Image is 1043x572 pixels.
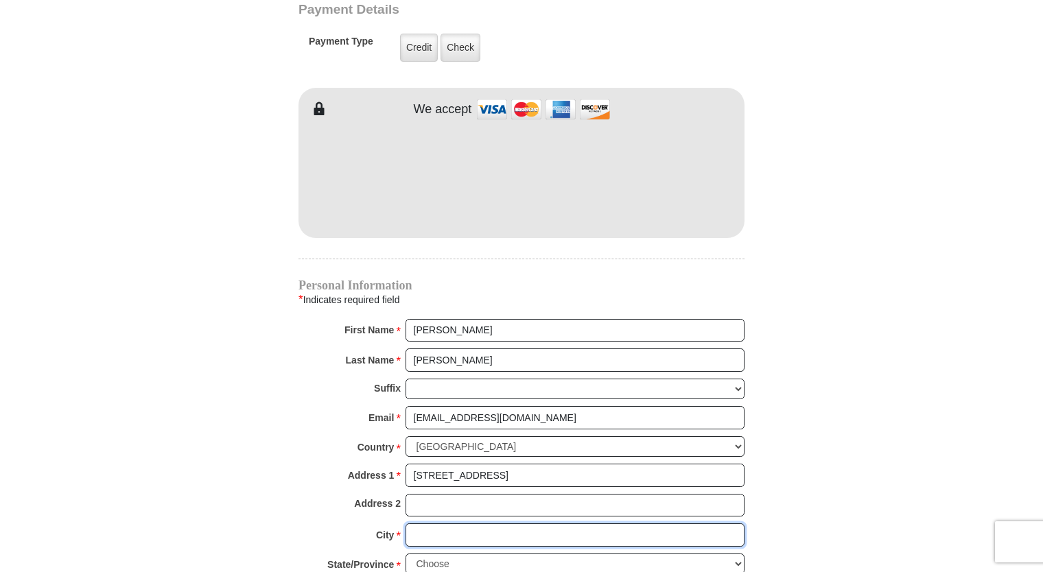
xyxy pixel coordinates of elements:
h3: Payment Details [298,2,648,18]
strong: City [376,525,394,545]
h5: Payment Type [309,36,373,54]
strong: Address 2 [354,494,401,513]
strong: First Name [344,320,394,339]
h4: We accept [414,102,472,117]
label: Check [441,34,480,62]
label: Credit [400,34,438,62]
strong: Email [368,408,394,427]
img: credit cards accepted [475,95,612,124]
strong: Last Name [346,350,395,370]
strong: Country [358,438,395,457]
h4: Personal Information [298,280,745,291]
div: Indicates required field [298,291,745,309]
strong: Address 1 [348,466,395,485]
strong: Suffix [374,379,401,398]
